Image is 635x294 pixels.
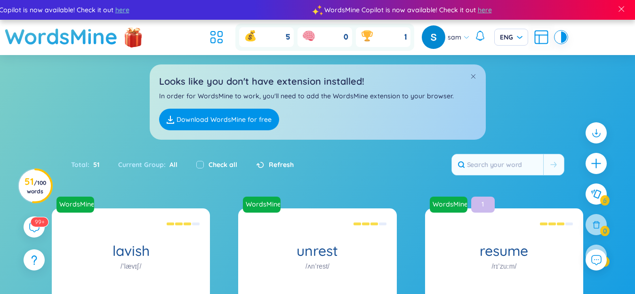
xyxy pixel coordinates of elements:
[452,154,543,175] input: Search your word
[500,32,522,42] span: ENG
[471,197,498,213] a: 1
[115,5,129,15] span: here
[422,25,445,49] img: avatar
[89,159,99,170] span: 51
[27,179,46,195] span: / 100 words
[159,91,476,101] p: In order for WordsMine to work, you'll need to add the WordsMine extension to your browser.
[242,199,281,209] a: WordsMine
[159,109,279,130] a: Download WordsMine for free
[159,74,476,88] h2: Looks like you don't have extension installed!
[243,197,284,213] a: WordsMine
[5,20,118,53] a: WordsMine
[238,243,396,259] h1: unrest
[430,197,471,213] a: WordsMine
[477,5,491,15] span: here
[24,178,46,195] h3: 51
[344,32,348,42] span: 0
[52,243,210,259] h1: lavish
[166,160,177,169] span: All
[121,261,141,271] h1: /ˈlævɪʃ/
[404,32,407,42] span: 1
[31,217,48,227] sup: 590
[470,199,496,209] a: 1
[425,243,583,259] h1: resume
[286,32,290,42] span: 5
[429,199,468,209] a: WordsMine
[56,197,98,213] a: WordsMine
[590,158,602,169] span: plus
[109,155,187,175] div: Current Group :
[422,25,448,49] a: avatar
[71,155,109,175] div: Total :
[491,261,516,271] h1: /rɪˈzuːm/
[448,32,461,42] span: sam
[209,159,237,170] label: Check all
[305,261,330,271] h1: /ʌnˈrest/
[124,23,143,51] img: flashSalesIcon.a7f4f837.png
[269,159,294,170] span: Refresh
[56,199,95,209] a: WordsMine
